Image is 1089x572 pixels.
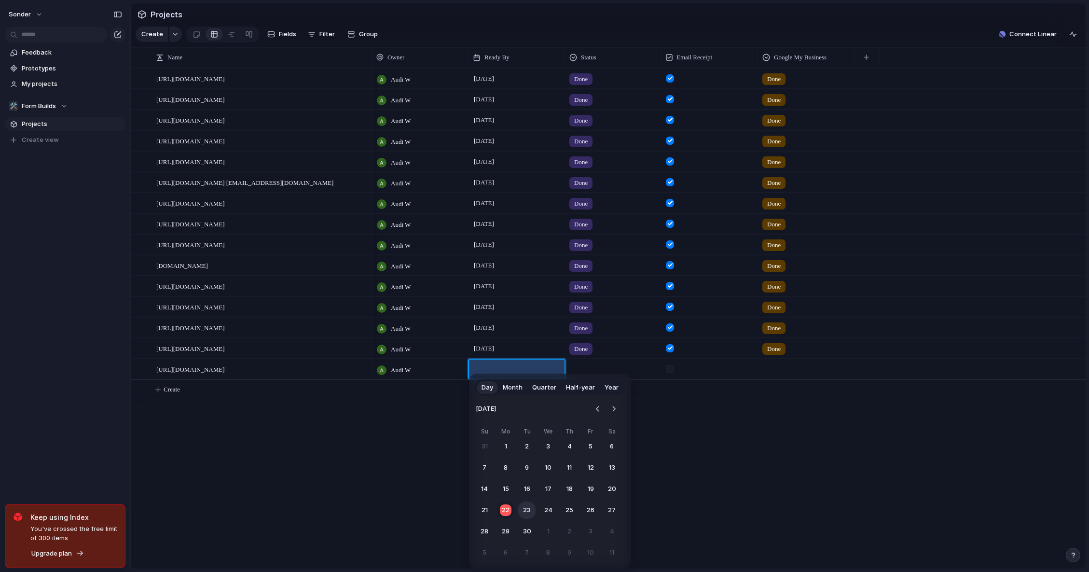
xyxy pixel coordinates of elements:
button: Monday, September 15th, 2025 [497,480,514,498]
button: Saturday, September 20th, 2025 [603,480,620,498]
th: Friday [582,427,599,438]
span: Half-year [566,383,595,392]
button: Saturday, September 6th, 2025 [603,438,620,455]
span: Day [482,383,493,392]
button: Wednesday, October 1st, 2025 [539,523,557,540]
button: Wednesday, September 17th, 2025 [539,480,557,498]
button: Go to the Previous Month [591,402,605,416]
span: [DATE] [476,398,496,419]
th: Monday [497,427,514,438]
button: Monday, September 8th, 2025 [497,459,514,476]
button: Sunday, August 31st, 2025 [476,438,493,455]
button: Sunday, October 5th, 2025 [476,544,493,561]
button: Tuesday, September 23rd, 2025 [518,502,536,519]
span: Month [503,383,523,392]
button: Sunday, September 7th, 2025 [476,459,493,476]
button: Sunday, September 14th, 2025 [476,480,493,498]
button: Sunday, September 28th, 2025 [476,523,493,540]
th: Saturday [603,427,620,438]
button: Thursday, September 4th, 2025 [561,438,578,455]
button: Monday, September 29th, 2025 [497,523,514,540]
table: September 2025 [476,427,620,561]
button: Sunday, September 21st, 2025 [476,502,493,519]
button: Friday, September 26th, 2025 [582,502,599,519]
button: Quarter [527,380,561,395]
button: Today, Monday, September 22nd, 2025 [497,502,514,519]
th: Sunday [476,427,493,438]
button: Saturday, October 11th, 2025 [603,544,620,561]
button: Year [600,380,623,395]
button: Monday, October 6th, 2025 [497,544,514,561]
button: Thursday, September 25th, 2025 [561,502,578,519]
button: Wednesday, September 24th, 2025 [539,502,557,519]
button: Tuesday, September 9th, 2025 [518,459,536,476]
th: Thursday [561,427,578,438]
button: Tuesday, September 2nd, 2025 [518,438,536,455]
button: Tuesday, September 16th, 2025 [518,480,536,498]
span: Quarter [532,383,556,392]
button: Tuesday, October 7th, 2025 [518,544,536,561]
button: Saturday, September 13th, 2025 [603,459,620,476]
button: Friday, September 19th, 2025 [582,480,599,498]
button: Saturday, October 4th, 2025 [603,523,620,540]
button: Friday, September 5th, 2025 [582,438,599,455]
button: Day [477,380,498,395]
button: Half-year [561,380,600,395]
button: Friday, October 10th, 2025 [582,544,599,561]
button: Wednesday, September 3rd, 2025 [539,438,557,455]
button: Thursday, October 9th, 2025 [561,544,578,561]
button: Wednesday, September 10th, 2025 [539,459,557,476]
button: Month [498,380,527,395]
span: Year [605,383,619,392]
button: Go to the Next Month [607,402,620,416]
button: Thursday, October 2nd, 2025 [561,523,578,540]
th: Wednesday [539,427,557,438]
button: Wednesday, October 8th, 2025 [539,544,557,561]
button: Monday, September 1st, 2025 [497,438,514,455]
button: Thursday, September 18th, 2025 [561,480,578,498]
button: Thursday, September 11th, 2025 [561,459,578,476]
button: Friday, September 12th, 2025 [582,459,599,476]
button: Tuesday, September 30th, 2025 [518,523,536,540]
button: Friday, October 3rd, 2025 [582,523,599,540]
button: Saturday, September 27th, 2025 [603,502,620,519]
th: Tuesday [518,427,536,438]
